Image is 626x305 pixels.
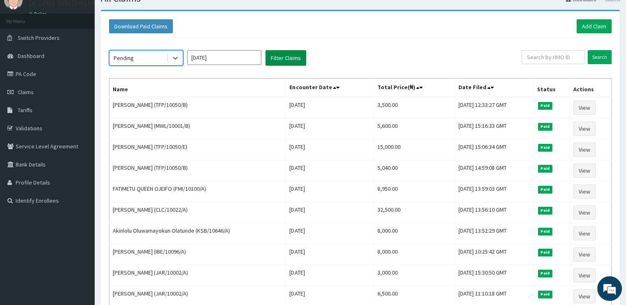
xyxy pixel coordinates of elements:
a: View [573,206,596,220]
span: Dashboard [18,52,44,60]
input: Search [588,50,612,64]
td: [PERSON_NAME] (IBE/10096/A) [109,244,286,265]
td: [PERSON_NAME] (TFP/10050/B) [109,160,286,181]
td: [DATE] [286,265,374,286]
td: 3,500.00 [374,97,455,118]
div: Pending [114,54,134,62]
td: 3,000.00 [374,265,455,286]
th: Status [533,79,570,97]
a: View [573,101,596,115]
a: Online [29,11,49,17]
td: [DATE] 13:52:29 GMT [455,223,534,244]
td: FATIMETU QUEEN OJEIFO (FMI/10100/A) [109,181,286,202]
td: [DATE] 13:59:03 GMT [455,181,534,202]
th: Encounter Date [286,79,374,97]
td: [DATE] 15:16:33 GMT [455,118,534,139]
a: View [573,268,596,282]
span: Paid [538,144,553,151]
span: Claims [18,88,34,96]
th: Actions [570,79,612,97]
td: [DATE] [286,118,374,139]
td: [DATE] [286,160,374,181]
td: [DATE] [286,223,374,244]
th: Date Filed [455,79,534,97]
span: Paid [538,123,553,130]
td: 5,040.00 [374,160,455,181]
td: 8,000.00 [374,244,455,265]
span: Paid [538,165,553,172]
td: Akinlolu Oluwamayokun Olatunde (KSB/10646/A) [109,223,286,244]
td: 15,000.00 [374,139,455,160]
span: Paid [538,291,553,298]
td: [PERSON_NAME] (MWL/10001/B) [109,118,286,139]
th: Name [109,79,286,97]
span: Paid [538,102,553,109]
span: Paid [538,228,553,235]
span: We're online! [48,97,114,180]
td: [DATE] [286,139,374,160]
th: Total Price(₦) [374,79,455,97]
td: [DATE] 10:25:42 GMT [455,244,534,265]
a: View [573,143,596,157]
input: Search by HMO ID [521,50,585,64]
td: [PERSON_NAME] (CLC/10022/A) [109,202,286,223]
a: View [573,164,596,178]
span: Paid [538,207,553,214]
input: Select Month and Year [187,50,261,65]
td: [DATE] [286,97,374,118]
td: [PERSON_NAME] (JAR/10002/A) [109,265,286,286]
td: [DATE] 14:59:08 GMT [455,160,534,181]
a: Add Claim [577,19,612,33]
a: View [573,122,596,136]
td: 8,950.00 [374,181,455,202]
td: [DATE] 13:56:10 GMT [455,202,534,223]
span: Tariffs [18,106,33,114]
span: Paid [538,249,553,256]
td: [PERSON_NAME] (TFP/10050/B) [109,97,286,118]
td: [DATE] 12:33:27 GMT [455,97,534,118]
span: Paid [538,270,553,277]
td: [DATE] [286,181,374,202]
td: [DATE] 15:30:50 GMT [455,265,534,286]
div: Chat with us now [43,46,138,57]
td: [DATE] [286,244,374,265]
td: 32,500.00 [374,202,455,223]
button: Filter Claims [265,50,306,66]
td: [DATE] 15:06:34 GMT [455,139,534,160]
div: Minimize live chat window [135,4,155,24]
td: 8,000.00 [374,223,455,244]
td: [DATE] [286,202,374,223]
button: Download Paid Claims [109,19,173,33]
textarea: Type your message and hit 'Enter' [4,211,157,240]
span: Paid [538,186,553,193]
a: View [573,185,596,199]
img: d_794563401_company_1708531726252_794563401 [15,41,33,62]
td: [PERSON_NAME] (TFP/10050/E) [109,139,286,160]
a: View [573,289,596,303]
a: View [573,226,596,240]
td: 5,600.00 [374,118,455,139]
a: View [573,247,596,261]
span: Switch Providers [18,34,60,42]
